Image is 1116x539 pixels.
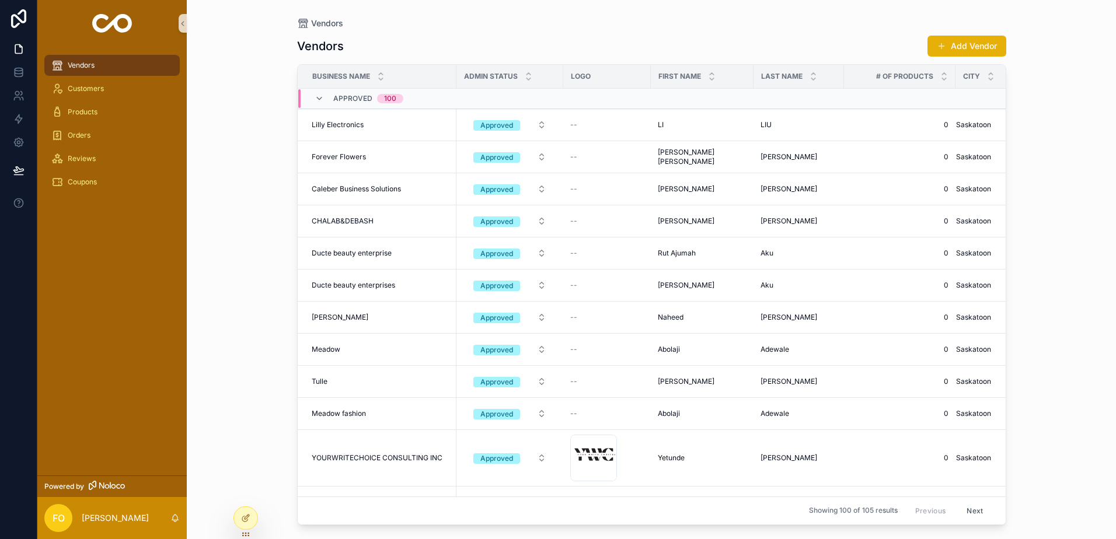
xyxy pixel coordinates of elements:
a: Saskatoon [956,377,1048,386]
a: [PERSON_NAME] [761,152,837,162]
a: Adewale [761,345,837,354]
span: [PERSON_NAME] [761,453,817,463]
span: Coupons [68,177,97,187]
span: [PERSON_NAME] [761,216,817,226]
a: Saskatoon [956,152,1048,162]
a: Products [44,101,180,123]
span: Naheed [658,313,683,322]
span: Reviews [68,154,96,163]
div: Approved [480,120,513,131]
a: [PERSON_NAME] [658,377,747,386]
button: Select Button [464,114,556,135]
span: Abolaji [658,409,680,418]
span: [PERSON_NAME] [761,377,817,386]
a: Meadow fashion [312,409,449,418]
button: Select Button [464,339,556,360]
div: Approved [480,184,513,195]
span: Last Name [761,72,803,81]
span: Saskatoon [956,184,991,194]
a: 0 [851,409,948,418]
a: CHALAB&DEBASH [312,216,449,226]
a: Select Button [463,338,556,360]
a: -- [570,281,644,290]
a: Vendors [44,55,180,76]
img: App logo [92,14,132,33]
span: -- [570,281,577,290]
span: Powered by [44,482,84,491]
a: [PERSON_NAME] [761,377,837,386]
span: Rut Ajumah [658,249,696,258]
span: Business Name [312,72,370,81]
a: Vendors [297,17,343,29]
div: scrollable content [37,47,187,475]
span: CHALAB&DEBASH [312,216,374,226]
a: -- [570,377,644,386]
a: Saskatoon [956,409,1048,418]
a: Saskatoon [956,120,1048,129]
button: Select Button [464,211,556,232]
a: Naheed [658,313,747,322]
a: LI [658,120,747,129]
a: Coupons [44,171,180,192]
a: Ducte beauty enterprise [312,249,449,258]
span: 0 [851,184,948,194]
a: -- [570,313,644,322]
span: Logo [571,72,591,81]
span: Adewale [761,345,789,354]
span: Yetunde [658,453,685,463]
span: Vendors [68,61,95,70]
span: Caleber Business Solutions [312,184,401,194]
button: Select Button [464,146,556,167]
span: 0 [851,216,948,226]
a: [PERSON_NAME] [658,281,747,290]
span: Lilly Electronics [312,120,364,129]
a: -- [570,152,644,162]
span: Saskatoon [956,453,991,463]
a: Saskatoon [956,281,1048,290]
span: Saskatoon [956,345,991,354]
a: Saskatoon [956,345,1048,354]
span: [PERSON_NAME] [658,377,714,386]
span: Approved [333,94,372,103]
a: Powered by [37,475,187,497]
span: Aku [761,281,773,290]
a: Add Vendor [927,36,1006,57]
a: Select Button [463,242,556,264]
span: Showing 100 of 105 results [809,506,898,516]
span: FO [53,511,65,525]
div: Approved [480,216,513,227]
a: 0 [851,453,948,463]
a: Rut Ajumah [658,249,747,258]
span: -- [570,345,577,354]
span: Saskatoon [956,409,991,418]
span: 0 [851,249,948,258]
a: Select Button [463,274,556,296]
a: Tulle [312,377,449,386]
a: Select Button [463,114,556,136]
a: Ducte beauty enterprises [312,281,449,290]
a: 0 [851,152,948,162]
a: Forever Flowers [312,152,449,162]
a: Meadow [312,345,449,354]
span: Adewale [761,409,789,418]
a: LIU [761,120,837,129]
span: 0 [851,377,948,386]
a: Reviews [44,148,180,169]
a: Select Button [463,210,556,232]
span: -- [570,152,577,162]
a: Select Button [463,402,556,425]
span: Customers [68,84,104,93]
span: Admin Status [464,72,518,81]
span: [PERSON_NAME] [PERSON_NAME] [658,148,747,166]
div: Approved [480,249,513,259]
a: Saskatoon [956,453,1048,463]
a: -- [570,409,644,418]
a: [PERSON_NAME] [312,313,449,322]
a: Saskatoon [956,313,1048,322]
span: Ducte beauty enterprises [312,281,395,290]
a: Yetunde [658,453,747,463]
a: YOURWRITECHOICE CONSULTING INC [312,453,449,463]
a: Aku [761,249,837,258]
